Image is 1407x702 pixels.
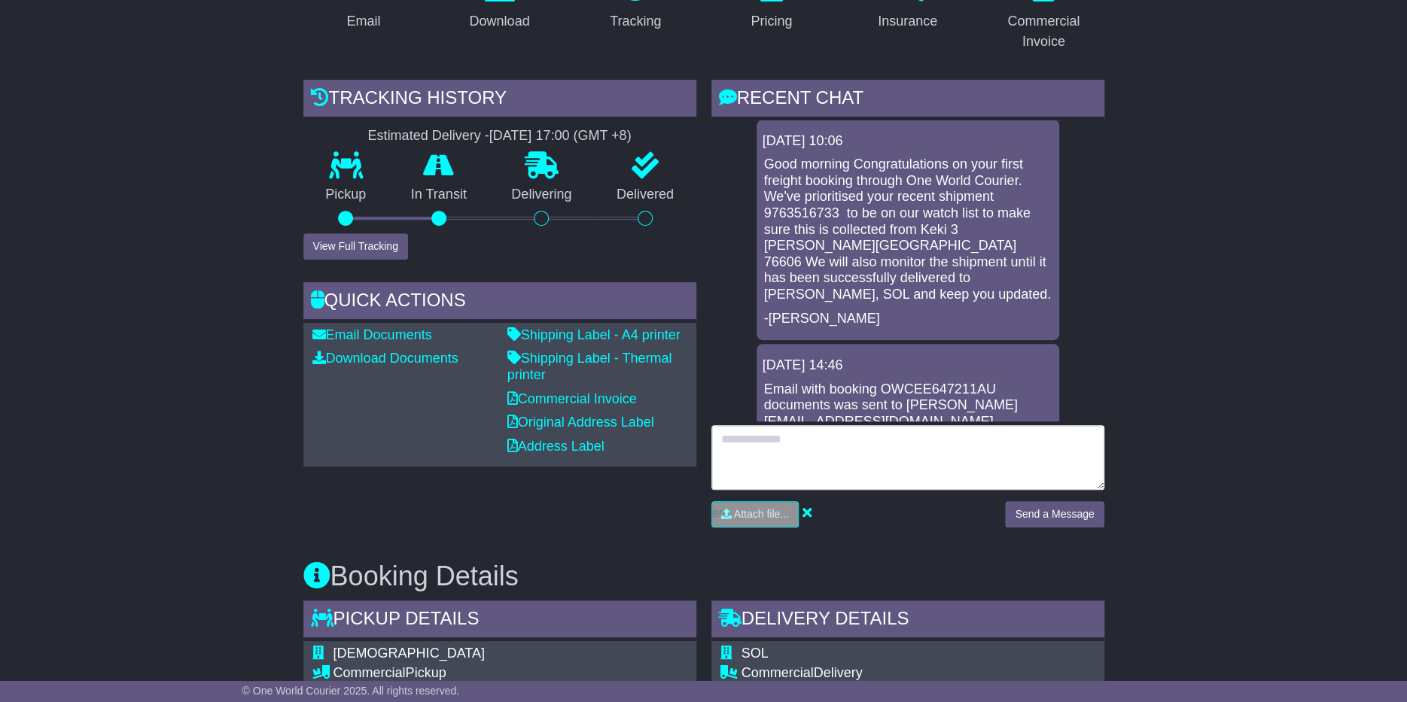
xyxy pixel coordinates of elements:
[303,80,696,120] div: Tracking history
[303,561,1104,591] h3: Booking Details
[711,600,1104,641] div: Delivery Details
[303,233,408,260] button: View Full Tracking
[610,11,661,32] div: Tracking
[469,11,529,32] div: Download
[507,391,637,406] a: Commercial Invoice
[333,665,675,682] div: Pickup
[763,133,1053,150] div: [DATE] 10:06
[711,80,1104,120] div: RECENT CHAT
[388,187,489,203] p: In Transit
[751,11,792,32] div: Pricing
[594,187,696,203] p: Delivered
[303,128,696,144] div: Estimated Delivery -
[764,381,1052,430] p: Email with booking OWCEE647211AU documents was sent to [PERSON_NAME][EMAIL_ADDRESS][DOMAIN_NAME].
[763,357,1053,374] div: [DATE] 14:46
[303,282,696,323] div: Quick Actions
[303,187,389,203] p: Pickup
[742,665,814,680] span: Commercial
[333,665,406,680] span: Commercial
[1005,501,1104,527] button: Send a Message
[303,600,696,641] div: Pickup Details
[507,415,654,430] a: Original Address Label
[993,11,1095,52] div: Commercial Invoice
[312,351,458,366] a: Download Documents
[507,327,681,342] a: Shipping Label - A4 printer
[489,187,595,203] p: Delivering
[878,11,937,32] div: Insurance
[742,646,769,661] span: SOL
[742,665,987,682] div: Delivery
[764,311,1052,327] p: -[PERSON_NAME]
[507,351,672,382] a: Shipping Label - Thermal printer
[312,327,432,342] a: Email Documents
[764,157,1052,302] p: Good morning Congratulations on your first freight booking through One World Courier. We've prior...
[346,11,380,32] div: Email
[507,439,605,454] a: Address Label
[333,646,485,661] span: [DEMOGRAPHIC_DATA]
[489,128,632,144] div: [DATE] 17:00 (GMT +8)
[242,685,460,697] span: © One World Courier 2025. All rights reserved.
